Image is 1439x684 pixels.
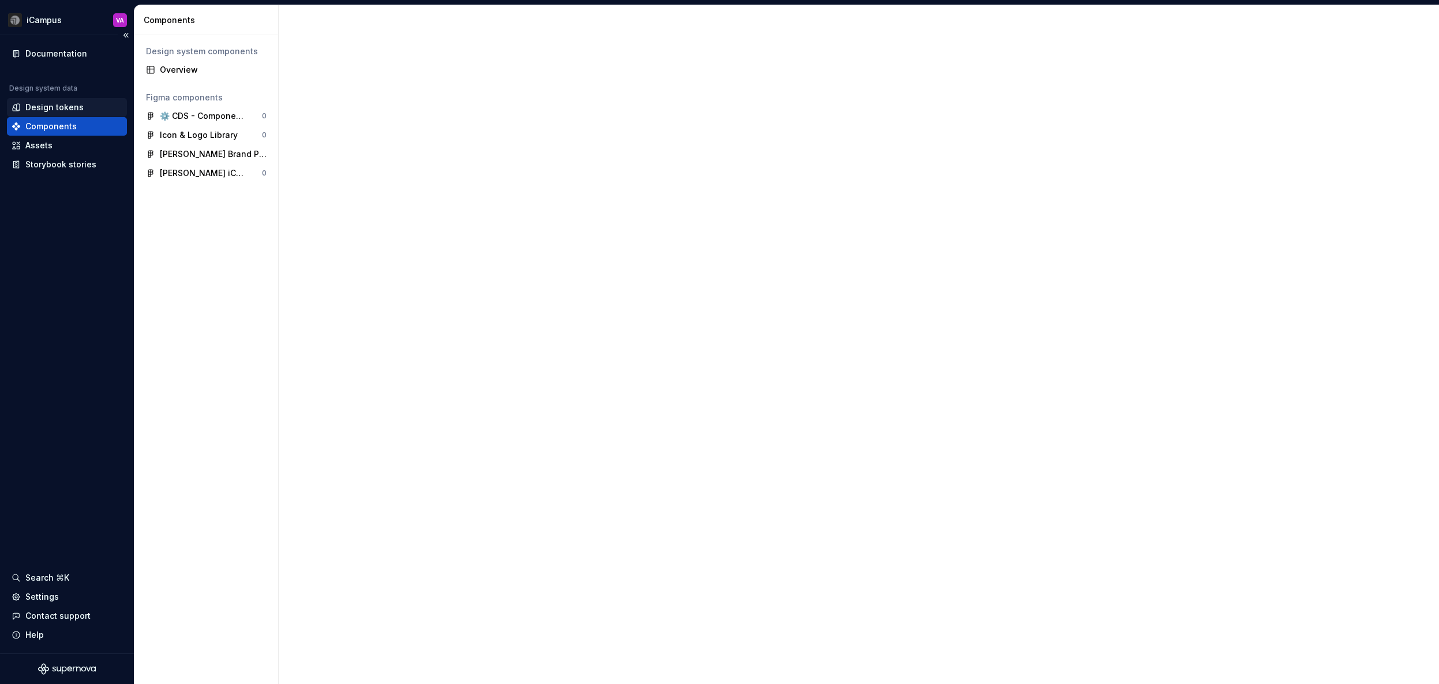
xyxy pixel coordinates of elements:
[141,107,271,125] a: ⚙️ CDS - Component Library0
[25,629,44,641] div: Help
[25,140,53,151] div: Assets
[7,136,127,155] a: Assets
[146,46,267,57] div: Design system components
[7,117,127,136] a: Components
[116,16,124,25] div: VA
[118,27,134,43] button: Collapse sidebar
[262,111,267,121] div: 0
[160,129,238,141] div: Icon & Logo Library
[141,61,271,79] a: Overview
[7,569,127,587] button: Search ⌘K
[160,110,246,122] div: ⚙️ CDS - Component Library
[8,13,22,27] img: 3ce36157-9fde-47d2-9eb8-fa8ebb961d3d.png
[141,164,271,182] a: [PERSON_NAME] iCampus v0.10
[141,126,271,144] a: Icon & Logo Library0
[25,591,59,603] div: Settings
[25,102,84,113] div: Design tokens
[160,148,267,160] div: [PERSON_NAME] Brand Primitives
[144,14,273,26] div: Components
[7,626,127,644] button: Help
[262,169,267,178] div: 0
[141,145,271,163] a: [PERSON_NAME] Brand Primitives
[9,84,77,93] div: Design system data
[25,48,87,59] div: Documentation
[7,44,127,63] a: Documentation
[38,663,96,675] svg: Supernova Logo
[25,610,91,622] div: Contact support
[146,92,267,103] div: Figma components
[7,155,127,174] a: Storybook stories
[27,14,62,26] div: iCampus
[7,98,127,117] a: Design tokens
[25,121,77,132] div: Components
[262,130,267,140] div: 0
[7,607,127,625] button: Contact support
[160,64,267,76] div: Overview
[7,588,127,606] a: Settings
[25,572,69,584] div: Search ⌘K
[2,8,132,32] button: iCampusVA
[160,167,246,179] div: [PERSON_NAME] iCampus v0.1
[25,159,96,170] div: Storybook stories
